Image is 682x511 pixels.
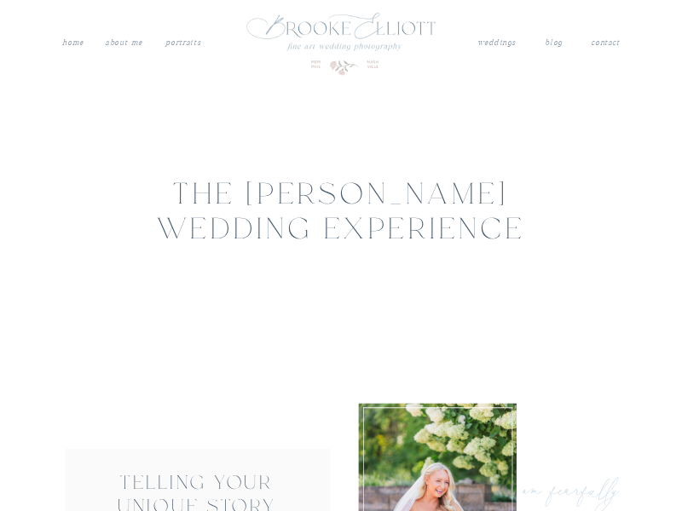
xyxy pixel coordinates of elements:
[147,178,535,245] h2: the [PERSON_NAME] wedding experience
[165,36,203,47] a: PORTRAITS
[545,35,562,49] a: blog
[477,35,517,49] a: weddings
[103,36,143,50] a: About me
[591,35,621,46] a: contact
[62,36,84,50] a: Home
[367,473,619,484] p: I praise you, for I am fearfully and wonderfully made. Wonderful are your works; my soul knows it...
